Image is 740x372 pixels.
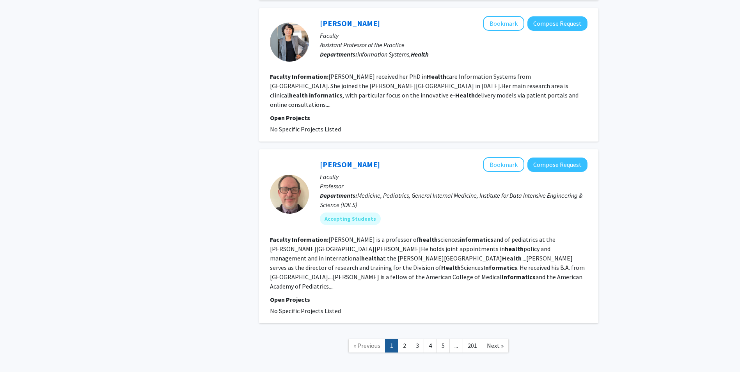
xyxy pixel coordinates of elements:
span: ... [454,342,458,349]
span: Information Systems, [357,50,429,58]
b: Departments: [320,191,357,199]
a: 1 [385,339,398,353]
b: health [419,236,438,243]
b: Health [441,264,461,271]
fg-read-more: [PERSON_NAME] received her PhD in care Information Systems from [GEOGRAPHIC_DATA]. She joined the... [270,73,579,108]
b: Health [427,73,446,80]
b: Departments: [320,50,357,58]
button: Add Changmi Jung to Bookmarks [483,16,524,31]
a: 3 [411,339,424,353]
mat-chip: Accepting Students [320,213,381,225]
b: Health [411,50,429,58]
a: 2 [398,339,411,353]
b: health [505,245,524,253]
b: Faculty Information: [270,73,328,80]
span: Medicine, Pediatrics, General Internal Medicine, Institute for Data Intensive Engineering & Scien... [320,191,582,209]
button: Add Harold Lehmann to Bookmarks [483,157,524,172]
b: Health [455,91,475,99]
b: Faculty Information: [270,236,328,243]
a: Previous Page [348,339,385,353]
a: 4 [424,339,437,353]
span: « Previous [353,342,380,349]
p: Open Projects [270,295,587,304]
button: Compose Request to Harold Lehmann [527,158,587,172]
p: Faculty [320,31,587,40]
a: [PERSON_NAME] [320,159,380,169]
button: Compose Request to Changmi Jung [527,16,587,31]
a: Next [482,339,509,353]
p: Open Projects [270,113,587,122]
a: [PERSON_NAME] [320,18,380,28]
fg-read-more: [PERSON_NAME] is a professor of sciences and of pediatrics at the [PERSON_NAME][GEOGRAPHIC_DATA][... [270,236,585,290]
a: 5 [437,339,450,353]
p: Assistant Professor of the Practice [320,40,587,50]
b: informatics [460,236,493,243]
a: 201 [463,339,482,353]
b: health [289,91,308,99]
p: Professor [320,181,587,191]
span: No Specific Projects Listed [270,125,341,133]
b: informatics [309,91,342,99]
b: Informatics [502,273,536,281]
span: Next » [487,342,504,349]
b: Informatics [483,264,517,271]
b: Health [502,254,522,262]
b: health [361,254,380,262]
iframe: Chat [6,337,33,366]
nav: Page navigation [259,331,598,363]
p: Faculty [320,172,587,181]
span: No Specific Projects Listed [270,307,341,315]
